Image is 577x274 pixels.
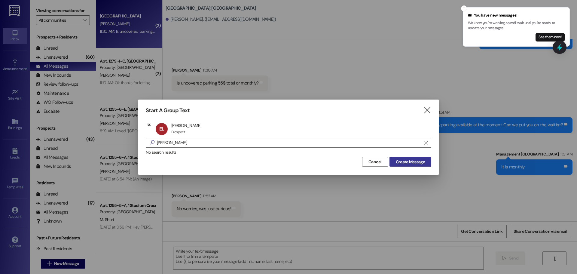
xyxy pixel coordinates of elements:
button: Create Message [389,157,431,167]
span: EL [159,126,164,132]
div: [PERSON_NAME] [171,123,201,128]
div: Prospect [171,130,185,134]
p: We know you're working, so we'll wait until you're ready to update your messages. [468,20,565,31]
div: You have new messages! [468,12,565,18]
i:  [424,140,428,145]
h3: Start A Group Text [146,107,190,114]
span: Cancel [368,159,382,165]
button: Cancel [362,157,388,167]
i:  [147,140,157,146]
button: See them now! [536,33,565,42]
input: Search for any contact or apartment [157,139,421,147]
i:  [423,107,431,113]
h3: To: [146,122,151,127]
button: Close toast [461,5,467,11]
div: No search results [146,149,431,155]
span: Create Message [396,159,425,165]
button: Clear text [421,138,431,147]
